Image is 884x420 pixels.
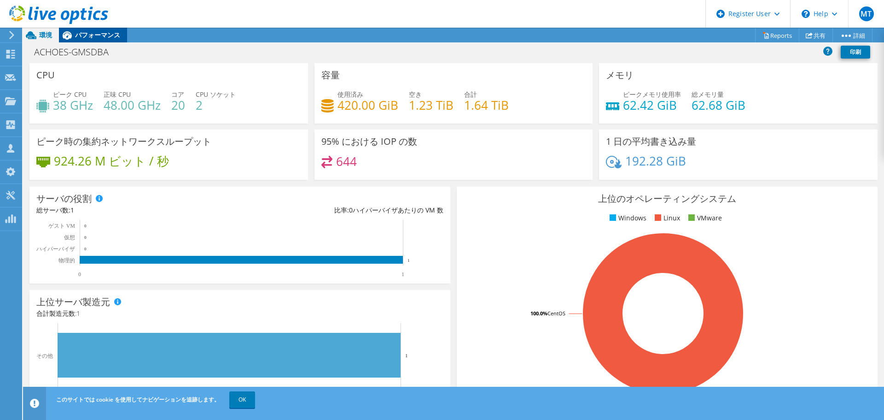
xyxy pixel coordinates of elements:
[36,246,75,252] text: ハイパーバイザ
[401,271,404,278] text: 1
[349,206,353,214] span: 0
[240,205,443,215] div: 比率: ハイパーバイザあたりの VM 数
[75,30,120,39] span: パフォーマンス
[171,100,185,110] h4: 20
[547,310,565,317] tspan: CentOS
[76,309,80,318] span: 1
[53,100,93,110] h4: 38 GHz
[799,28,833,42] a: 共有
[196,100,236,110] h4: 2
[692,100,745,110] h4: 62.68 GiB
[464,100,509,110] h4: 1.64 TiB
[70,206,74,214] span: 1
[36,297,110,307] h3: 上位サーバ製造元
[337,100,398,110] h4: 420.00 GiB
[802,10,810,18] svg: \n
[464,90,477,99] span: 合計
[104,90,131,99] span: 正味 CPU
[841,46,870,59] a: 印刷
[623,90,681,99] span: ピークメモリ使用率
[321,70,340,80] h3: 容量
[64,234,75,241] text: 仮想
[36,70,55,80] h3: CPU
[607,213,646,223] li: Windows
[84,247,87,251] text: 0
[530,310,547,317] tspan: 100.0%
[53,90,87,99] span: ピーク CPU
[755,28,799,42] a: Reports
[39,30,52,39] span: 環境
[464,194,871,204] h3: 上位のオペレーティングシステム
[54,156,169,166] h4: 924.26 M ビット / 秒
[36,308,443,319] h4: 合計製造元数:
[606,136,696,147] h3: 1 日の平均書き込み量
[36,205,240,215] div: 総サーバ数:
[405,353,408,358] text: 1
[686,213,722,223] li: VMware
[104,100,161,110] h4: 48.00 GHz
[625,156,686,166] h4: 192.28 GiB
[606,70,634,80] h3: メモリ
[196,90,236,99] span: CPU ソケット
[652,213,680,223] li: Linux
[36,353,53,359] text: その他
[58,257,75,264] text: 物理的
[171,90,184,99] span: コア
[407,258,410,263] text: 1
[78,271,81,278] text: 0
[48,223,76,229] text: ゲスト VM
[36,136,211,147] h3: ピーク時の集約ネットワークスループット
[337,90,363,99] span: 使用済み
[832,28,872,42] a: 詳細
[321,136,417,147] h3: 95% における IOP の数
[30,47,123,57] h1: ACHOES-GMSDBA
[409,100,454,110] h4: 1.23 TiB
[84,235,87,240] text: 0
[36,194,92,204] h3: サーバの役割
[859,6,874,21] span: MT
[229,391,255,408] a: OK
[84,224,87,228] text: 0
[409,90,422,99] span: 空き
[692,90,724,99] span: 総メモリ量
[56,396,220,403] span: このサイトでは cookie を使用してナビゲーションを追跡します。
[336,156,357,166] h4: 644
[623,100,681,110] h4: 62.42 GiB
